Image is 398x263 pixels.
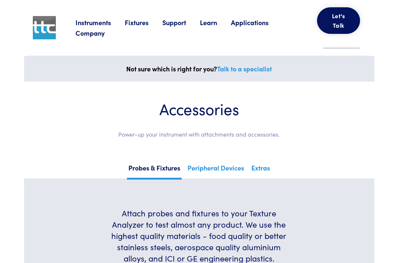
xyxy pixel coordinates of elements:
[317,7,360,34] button: Let's Talk
[76,18,125,27] a: Instruments
[231,18,282,27] a: Applications
[162,18,200,27] a: Support
[76,28,119,38] a: Company
[28,63,370,74] p: Not sure which is right for you?
[186,162,246,178] a: Peripheral Devices
[46,99,352,118] h1: Accessories
[217,64,272,73] a: Talk to a specialist
[125,18,162,27] a: Fixtures
[33,16,56,39] img: ttc_logo_1x1_v1.0.png
[250,162,271,178] a: Extras
[200,18,231,27] a: Learn
[127,162,182,180] a: Probes & Fixtures
[46,130,352,139] p: Power-up your instrument with attachments and accessories.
